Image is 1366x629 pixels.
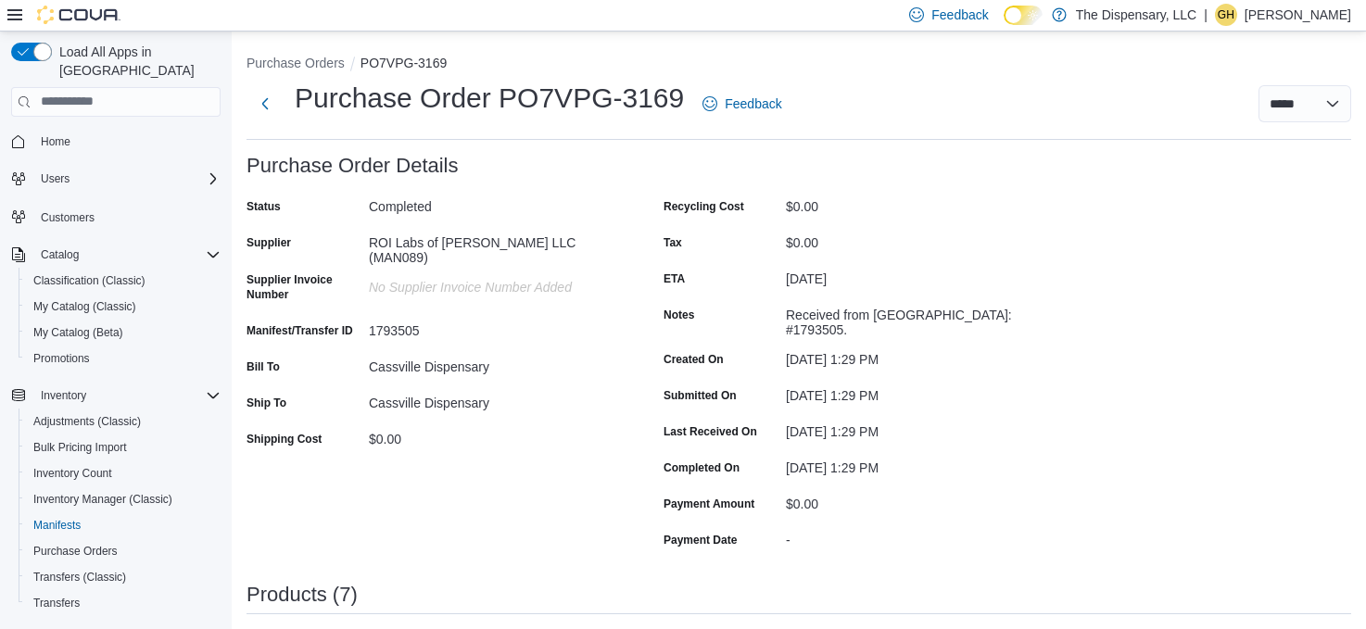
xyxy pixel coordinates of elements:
[664,460,740,475] label: Completed On
[33,299,136,314] span: My Catalog (Classic)
[786,381,1034,403] div: [DATE] 1:29 PM
[26,566,133,588] a: Transfers (Classic)
[295,80,684,117] h1: Purchase Order PO7VPG-3169
[26,462,120,484] a: Inventory Count
[725,94,781,113] span: Feedback
[26,540,221,562] span: Purchase Orders
[19,294,228,320] button: My Catalog (Classic)
[33,351,90,366] span: Promotions
[786,525,1034,547] div: -
[26,321,221,344] span: My Catalog (Beta)
[247,359,280,374] label: Bill To
[41,388,86,403] span: Inventory
[33,244,221,266] span: Catalog
[786,264,1034,286] div: [DATE]
[26,462,221,484] span: Inventory Count
[33,440,127,455] span: Bulk Pricing Import
[369,192,617,214] div: Completed
[19,486,228,512] button: Inventory Manager (Classic)
[664,271,685,286] label: ETA
[786,228,1034,250] div: $0.00
[33,325,123,340] span: My Catalog (Beta)
[4,383,228,409] button: Inventory
[19,538,228,564] button: Purchase Orders
[1076,4,1196,26] p: The Dispensary, LLC
[33,207,102,229] a: Customers
[19,590,228,616] button: Transfers
[33,244,86,266] button: Catalog
[26,296,221,318] span: My Catalog (Classic)
[369,352,617,374] div: Cassville Dispensary
[247,54,1351,76] nav: An example of EuiBreadcrumbs
[247,85,284,122] button: Next
[1004,6,1043,25] input: Dark Mode
[4,128,228,155] button: Home
[664,352,724,367] label: Created On
[664,424,757,439] label: Last Received On
[19,434,228,460] button: Bulk Pricing Import
[41,247,79,262] span: Catalog
[26,410,221,433] span: Adjustments (Classic)
[19,564,228,590] button: Transfers (Classic)
[369,388,617,410] div: Cassville Dispensary
[664,388,737,403] label: Submitted On
[26,592,87,614] a: Transfers
[26,347,97,370] a: Promotions
[4,166,228,192] button: Users
[4,203,228,230] button: Customers
[247,56,345,70] button: Purchase Orders
[33,205,221,228] span: Customers
[4,242,228,268] button: Catalog
[369,272,617,295] div: No Supplier Invoice Number added
[1245,4,1351,26] p: [PERSON_NAME]
[1204,4,1208,26] p: |
[247,272,361,302] label: Supplier Invoice Number
[369,228,617,265] div: ROI Labs of [PERSON_NAME] LLC (MAN089)
[26,296,144,318] a: My Catalog (Classic)
[247,323,353,338] label: Manifest/Transfer ID
[369,424,617,447] div: $0.00
[26,514,88,536] a: Manifests
[41,171,70,186] span: Users
[247,155,459,177] h3: Purchase Order Details
[19,460,228,486] button: Inventory Count
[26,347,221,370] span: Promotions
[19,268,228,294] button: Classification (Classic)
[19,409,228,434] button: Adjustments (Classic)
[33,544,118,559] span: Purchase Orders
[664,497,754,511] label: Payment Amount
[33,130,221,153] span: Home
[33,168,221,190] span: Users
[931,6,988,24] span: Feedback
[26,270,153,292] a: Classification (Classic)
[26,592,221,614] span: Transfers
[360,56,447,70] button: PO7VPG-3169
[19,320,228,346] button: My Catalog (Beta)
[33,131,78,153] a: Home
[26,410,148,433] a: Adjustments (Classic)
[247,235,291,250] label: Supplier
[33,596,80,610] span: Transfers
[26,514,221,536] span: Manifests
[786,345,1034,367] div: [DATE] 1:29 PM
[26,436,221,459] span: Bulk Pricing Import
[1215,4,1237,26] div: Gillian Hendrix
[26,540,125,562] a: Purchase Orders
[247,396,286,410] label: Ship To
[41,210,95,225] span: Customers
[664,235,682,250] label: Tax
[26,321,131,344] a: My Catalog (Beta)
[786,300,1034,337] div: Received from [GEOGRAPHIC_DATA]: #1793505.
[26,566,221,588] span: Transfers (Classic)
[26,270,221,292] span: Classification (Classic)
[33,384,221,407] span: Inventory
[19,512,228,538] button: Manifests
[26,488,180,510] a: Inventory Manager (Classic)
[33,466,112,481] span: Inventory Count
[247,432,322,447] label: Shipping Cost
[664,199,744,214] label: Recycling Cost
[26,436,134,459] a: Bulk Pricing Import
[786,417,1034,439] div: [DATE] 1:29 PM
[369,316,617,338] div: 1793505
